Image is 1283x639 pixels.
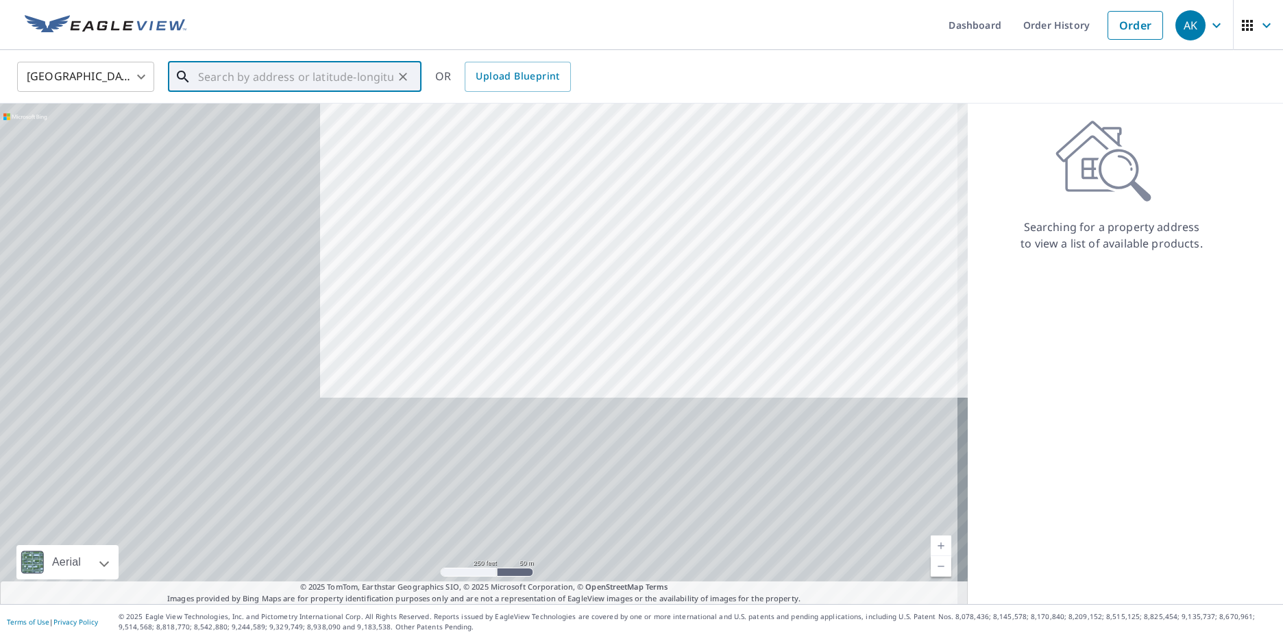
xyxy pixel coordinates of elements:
input: Search by address or latitude-longitude [198,58,393,96]
a: Terms of Use [7,617,49,627]
a: Privacy Policy [53,617,98,627]
div: Aerial [48,545,85,579]
a: Upload Blueprint [465,62,570,92]
a: OpenStreetMap [585,581,643,592]
p: © 2025 Eagle View Technologies, Inc. and Pictometry International Corp. All Rights Reserved. Repo... [119,612,1276,632]
span: Upload Blueprint [476,68,559,85]
div: [GEOGRAPHIC_DATA] [17,58,154,96]
a: Current Level 17, Zoom In [931,535,951,556]
p: Searching for a property address to view a list of available products. [1020,219,1203,252]
button: Clear [393,67,413,86]
span: © 2025 TomTom, Earthstar Geographics SIO, © 2025 Microsoft Corporation, © [300,581,668,593]
div: Aerial [16,545,119,579]
div: AK [1175,10,1206,40]
a: Current Level 17, Zoom Out [931,556,951,577]
p: | [7,618,98,626]
a: Terms [646,581,668,592]
img: EV Logo [25,15,186,36]
div: OR [435,62,571,92]
a: Order [1108,11,1163,40]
